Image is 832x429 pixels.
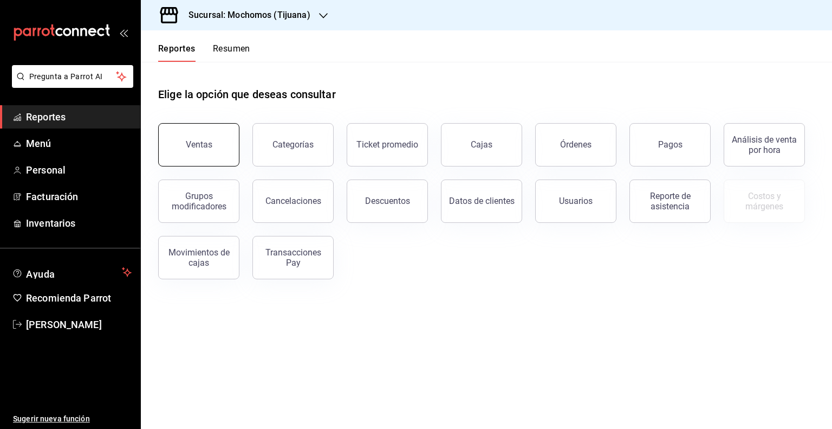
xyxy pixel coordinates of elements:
button: Reportes [158,43,196,62]
h3: Sucursal: Mochomos (Tijuana) [180,9,310,22]
div: Usuarios [559,196,593,206]
button: Contrata inventarios para ver este reporte [724,180,805,223]
div: navigation tabs [158,43,250,62]
span: Personal [26,163,132,177]
div: Análisis de venta por hora [731,135,798,155]
div: Ticket promedio [356,139,418,150]
div: Cajas [471,138,493,151]
div: Datos de clientes [449,196,515,206]
button: Datos de clientes [441,180,522,223]
div: Pagos [658,139,682,150]
button: Movimientos de cajas [158,236,239,279]
div: Transacciones Pay [259,247,327,268]
button: open_drawer_menu [119,28,128,37]
button: Descuentos [347,180,428,223]
button: Grupos modificadores [158,180,239,223]
div: Costos y márgenes [731,191,798,212]
span: Reportes [26,110,132,124]
span: Sugerir nueva función [13,413,132,425]
span: Facturación [26,189,132,204]
button: Ticket promedio [347,123,428,167]
span: Menú [26,136,132,151]
button: Reporte de asistencia [629,180,711,223]
button: Pregunta a Parrot AI [12,65,133,88]
div: Movimientos de cajas [165,247,232,268]
span: Inventarios [26,216,132,230]
h1: Elige la opción que deseas consultar [158,86,336,103]
button: Categorías [252,123,334,167]
div: Descuentos [365,196,410,206]
a: Cajas [441,123,522,167]
div: Órdenes [560,139,591,150]
button: Cancelaciones [252,180,334,223]
span: [PERSON_NAME] [26,317,132,332]
div: Cancelaciones [265,196,321,206]
a: Pregunta a Parrot AI [8,79,133,90]
button: Análisis de venta por hora [724,123,805,167]
button: Órdenes [535,123,616,167]
div: Categorías [272,139,314,150]
div: Reporte de asistencia [636,191,704,212]
div: Grupos modificadores [165,191,232,212]
span: Pregunta a Parrot AI [29,71,116,82]
button: Ventas [158,123,239,167]
div: Ventas [186,139,212,150]
button: Resumen [213,43,250,62]
span: Recomienda Parrot [26,291,132,305]
button: Usuarios [535,180,616,223]
span: Ayuda [26,266,118,279]
button: Transacciones Pay [252,236,334,279]
button: Pagos [629,123,711,167]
